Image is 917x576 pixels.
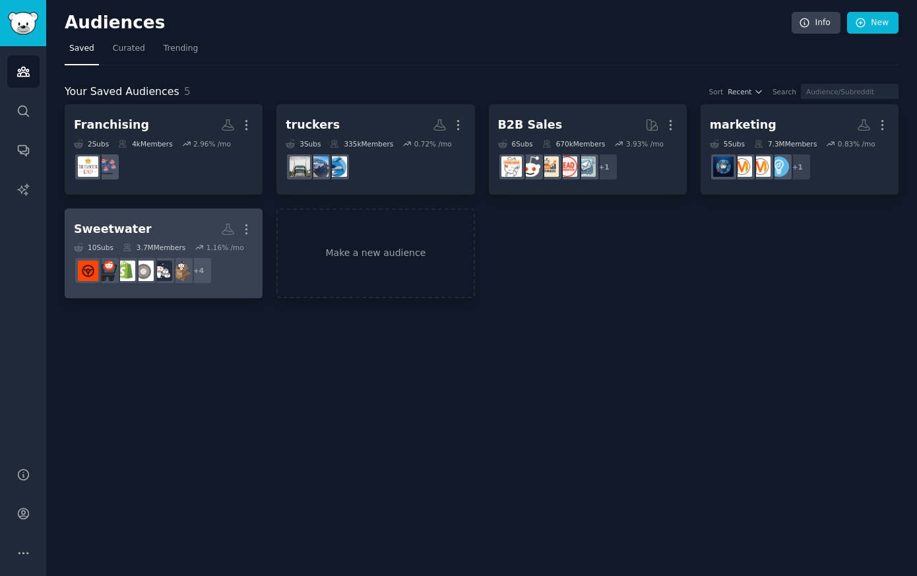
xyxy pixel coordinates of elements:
button: Recent [728,87,763,96]
img: Entrepreneur [769,156,789,177]
div: 3.93 % /mo [626,139,664,148]
a: truckers3Subs335kMembers0.72% /moNews_TransportationHotShotTruckingTruckers [276,104,474,195]
a: Make a new audience [276,208,474,299]
a: Trending [159,38,203,65]
span: Curated [113,43,145,55]
div: 3.7M Members [123,243,185,252]
div: 7.3M Members [754,139,817,148]
div: 335k Members [330,139,393,148]
img: LeadGeneration [557,156,577,177]
img: ShopifyeCommerce [133,261,154,281]
div: 0.83 % /mo [838,139,875,148]
div: 10 Sub s [74,243,113,252]
span: Your Saved Audiences [65,84,179,100]
img: Truckers [290,156,310,177]
div: truckers [286,117,340,133]
div: 5 Sub s [710,139,745,148]
img: logistics [78,261,98,281]
a: Info [792,12,840,34]
img: FranchiseTips [78,156,98,177]
div: 6 Sub s [498,139,533,148]
div: 2.96 % /mo [193,139,231,148]
div: + 1 [590,153,618,181]
img: News_Transportation [327,156,347,177]
img: HotShotTrucking [308,156,329,177]
a: marketing5Subs7.3MMembers0.83% /mo+1EntrepreneurmarketingAskMarketingdigital_marketing [701,104,899,195]
div: 4k Members [118,139,172,148]
span: Recent [728,87,751,96]
a: B2B Sales6Subs670kMembers3.93% /mo+1coldemailLeadGenerationsalestechniquessalesb2b_sales [489,104,687,195]
img: ecommerce [96,261,117,281]
img: digital_marketing [713,156,734,177]
a: Franchising2Subs4kMembers2.96% /moFranchisesFranchiseTips [65,104,263,195]
a: Saved [65,38,99,65]
img: marketing [750,156,771,177]
span: Saved [69,43,94,55]
img: FulfillmentByAmazon [152,261,172,281]
img: GummySearch logo [8,12,38,35]
a: Curated [108,38,150,65]
a: Sweetwater10Subs3.7MMembers1.16% /mo+4dropshipFulfillmentByAmazonShopifyeCommerceshopifyecommerce... [65,208,263,299]
div: 2 Sub s [74,139,109,148]
div: Sweetwater [74,221,152,238]
img: AskMarketing [732,156,752,177]
span: Trending [164,43,198,55]
div: Search [773,87,796,96]
img: shopify [115,261,135,281]
div: marketing [710,117,776,133]
div: 670k Members [542,139,606,148]
img: salestechniques [538,156,559,177]
img: dropship [170,261,191,281]
div: B2B Sales [498,117,563,133]
a: New [847,12,899,34]
img: Franchises [96,156,117,177]
img: b2b_sales [501,156,522,177]
div: Franchising [74,117,149,133]
img: sales [520,156,540,177]
div: + 1 [784,153,811,181]
div: 3 Sub s [286,139,321,148]
span: 5 [184,85,191,98]
img: coldemail [575,156,596,177]
div: 0.72 % /mo [414,139,452,148]
div: Sort [709,87,724,96]
input: Audience/Subreddit [801,84,899,99]
div: 1.16 % /mo [206,243,244,252]
div: + 4 [185,257,212,284]
h2: Audiences [65,13,792,34]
